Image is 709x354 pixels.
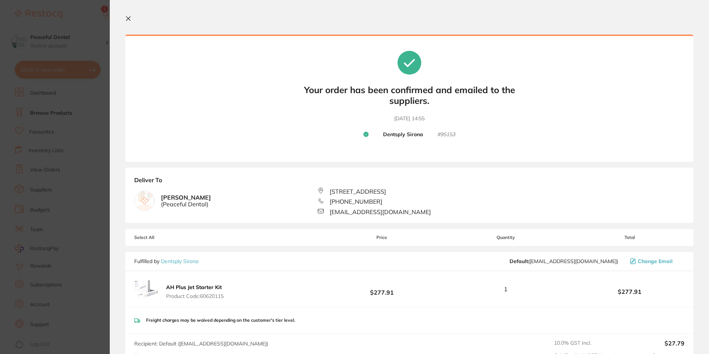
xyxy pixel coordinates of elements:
[298,85,521,106] b: Your order has been confirmed and emailed to the suppliers.
[327,282,437,296] b: $277.91
[166,293,224,299] span: Product Code: 60620115
[164,284,226,299] button: AH Plus Jet Starter Kit Product Code:60620115
[330,198,382,205] span: [PHONE_NUMBER]
[622,340,685,347] output: $27.79
[510,258,618,264] span: clientservices@dentsplysirona.com
[554,340,616,347] span: 10.0 % GST Incl.
[438,131,455,138] small: # 95153
[134,340,268,347] span: Recipient: Default ( [EMAIL_ADDRESS][DOMAIN_NAME] )
[161,201,211,207] span: ( Peaceful Dental )
[134,258,198,264] p: Fulfilled by
[146,318,295,323] p: Freight charges may be waived depending on the customer's tier level.
[327,235,437,240] span: Price
[330,188,386,195] span: [STREET_ADDRESS]
[161,194,211,208] b: [PERSON_NAME]
[574,235,685,240] span: Total
[135,191,155,211] img: empty.jpg
[330,209,431,215] span: [EMAIL_ADDRESS][DOMAIN_NAME]
[574,288,685,295] b: $277.91
[638,258,673,264] span: Change Email
[134,235,208,240] span: Select All
[134,177,685,188] b: Deliver To
[161,258,198,265] a: Dentsply Sirona
[510,258,528,265] b: Default
[628,258,685,265] button: Change Email
[134,277,158,301] img: ZG93NjhxMw
[383,131,423,138] b: Dentsply Sirona
[504,286,508,292] span: 1
[437,235,574,240] span: Quantity
[166,284,222,291] b: AH Plus Jet Starter Kit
